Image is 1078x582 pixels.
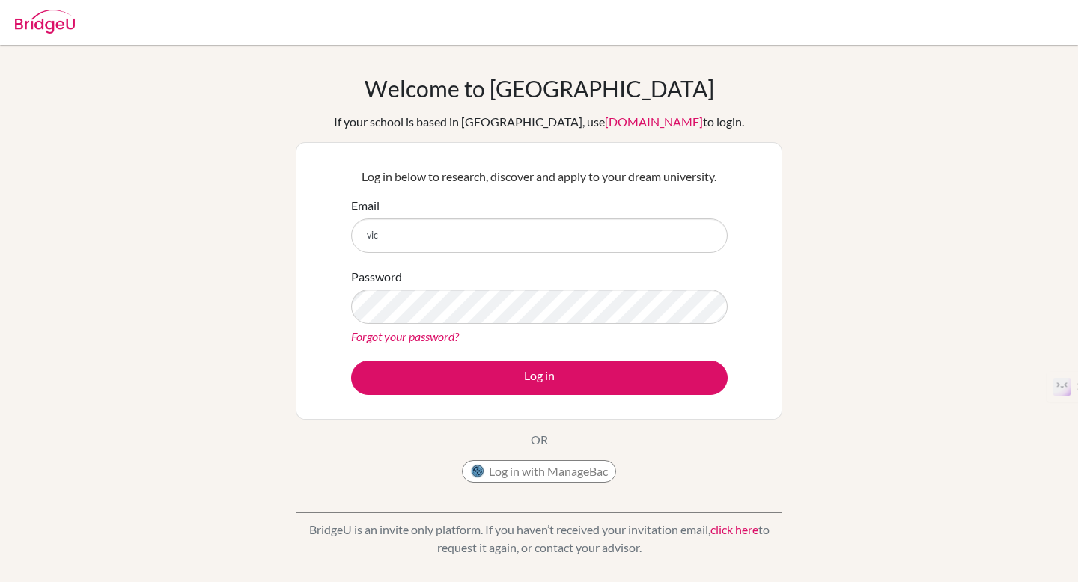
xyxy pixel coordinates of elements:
label: Password [351,268,402,286]
div: If your school is based in [GEOGRAPHIC_DATA], use to login. [334,113,744,131]
label: Email [351,197,380,215]
a: click here [710,522,758,536]
button: Log in with ManageBac [462,460,616,483]
p: BridgeU is an invite only platform. If you haven’t received your invitation email, to request it ... [296,521,782,557]
a: [DOMAIN_NAME] [605,114,703,129]
p: Log in below to research, discover and apply to your dream university. [351,168,728,186]
p: OR [531,431,548,449]
button: Log in [351,361,728,395]
a: Forgot your password? [351,329,459,343]
img: Bridge-U [15,10,75,34]
h1: Welcome to [GEOGRAPHIC_DATA] [365,75,714,102]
